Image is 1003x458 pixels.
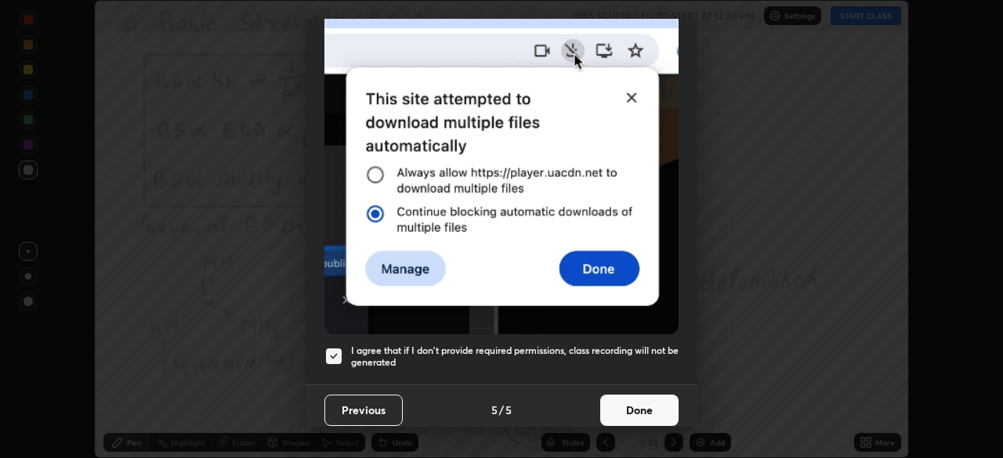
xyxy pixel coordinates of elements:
button: Previous [324,395,403,426]
h5: I agree that if I don't provide required permissions, class recording will not be generated [351,344,679,369]
h4: 5 [505,402,512,418]
button: Done [600,395,679,426]
h4: 5 [491,402,498,418]
h4: / [499,402,504,418]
